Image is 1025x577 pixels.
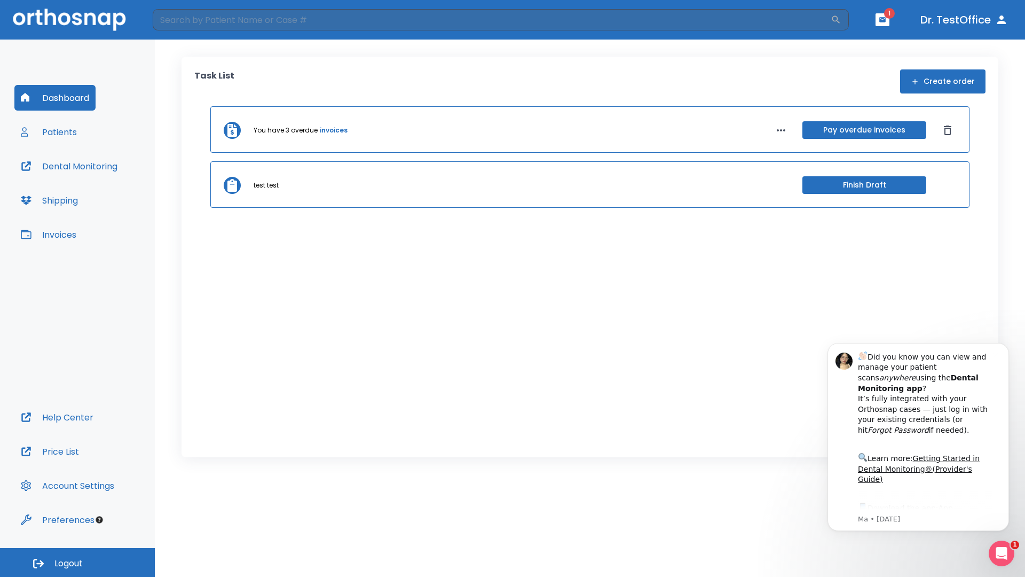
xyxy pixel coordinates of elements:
[14,404,100,430] button: Help Center
[14,439,85,464] button: Price List
[916,10,1012,29] button: Dr. TestOffice
[1011,541,1019,549] span: 1
[989,541,1014,566] iframe: Intercom live chat
[46,174,181,229] div: Download the app: | ​ Let us know if you need help getting started!
[14,507,101,533] button: Preferences
[254,126,318,135] p: You have 3 overdue
[46,188,181,197] p: Message from Ma, sent 4w ago
[153,9,831,30] input: Search by Patient Name or Case #
[320,126,348,135] a: invoices
[811,327,1025,548] iframe: Intercom notifications message
[181,23,190,32] button: Dismiss notification
[54,558,83,570] span: Logout
[884,8,895,19] span: 1
[46,177,141,196] a: App Store
[14,188,84,213] button: Shipping
[194,69,234,93] p: Task List
[14,119,83,145] button: Patients
[939,122,956,139] button: Dismiss
[14,222,83,247] button: Invoices
[14,85,96,111] button: Dashboard
[13,9,126,30] img: Orthosnap
[94,515,104,525] div: Tooltip anchor
[14,153,124,179] button: Dental Monitoring
[900,69,985,93] button: Create order
[14,473,121,498] button: Account Settings
[802,176,926,194] button: Finish Draft
[254,181,279,190] p: test test
[802,121,926,139] button: Pay overdue invoices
